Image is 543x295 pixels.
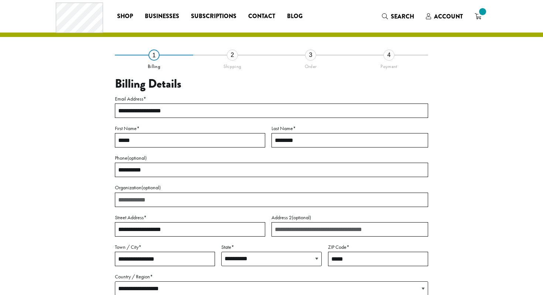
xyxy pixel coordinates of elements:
div: Shipping [193,61,271,69]
span: Contact [248,12,275,21]
label: Last Name [271,124,428,133]
label: First Name [115,124,265,133]
span: (optional) [292,214,311,221]
span: Shop [117,12,133,21]
span: (optional) [141,184,161,191]
label: Address 2 [271,213,428,222]
a: Search [376,10,420,23]
label: Street Address [115,213,265,222]
div: Billing [115,61,193,69]
label: State [221,243,321,252]
label: ZIP Code [328,243,428,252]
h3: Billing Details [115,77,428,91]
div: 1 [148,50,160,61]
div: 2 [227,50,238,61]
span: Businesses [145,12,179,21]
span: Subscriptions [191,12,236,21]
div: 3 [305,50,316,61]
div: Order [271,61,350,69]
label: Town / City [115,243,215,252]
a: Shop [111,10,139,22]
div: Payment [350,61,428,69]
label: Organization [115,183,428,192]
span: Account [434,12,463,21]
label: Email Address [115,94,428,104]
span: Search [391,12,414,21]
div: 4 [383,50,395,61]
span: (optional) [127,155,147,161]
span: Blog [287,12,303,21]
